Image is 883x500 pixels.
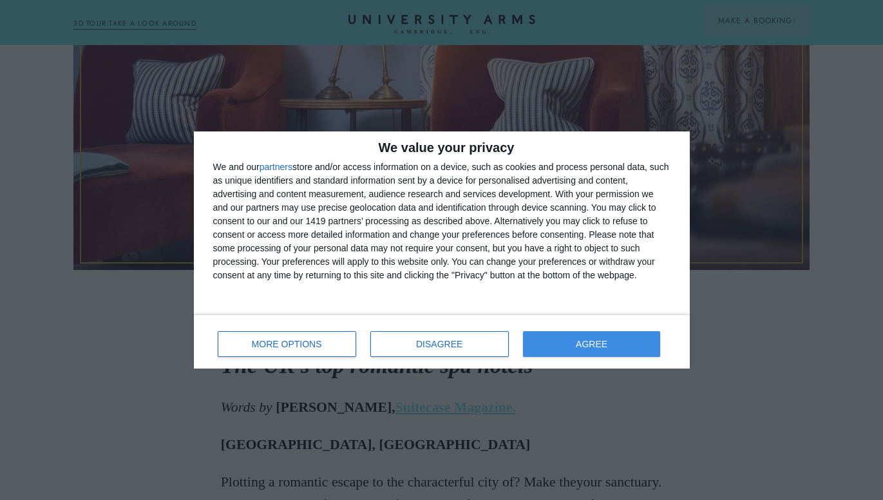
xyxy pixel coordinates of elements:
div: We and our store and/or access information on a device, such as cookies and process personal data... [213,160,670,282]
button: AGREE [523,331,661,357]
h2: We value your privacy [213,141,670,154]
button: DISAGREE [370,331,509,357]
span: AGREE [576,340,607,349]
button: partners [260,162,292,171]
span: DISAGREE [416,340,462,349]
button: MORE OPTIONS [218,331,356,357]
div: qc-cmp2-ui [194,131,690,369]
span: MORE OPTIONS [252,340,322,349]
